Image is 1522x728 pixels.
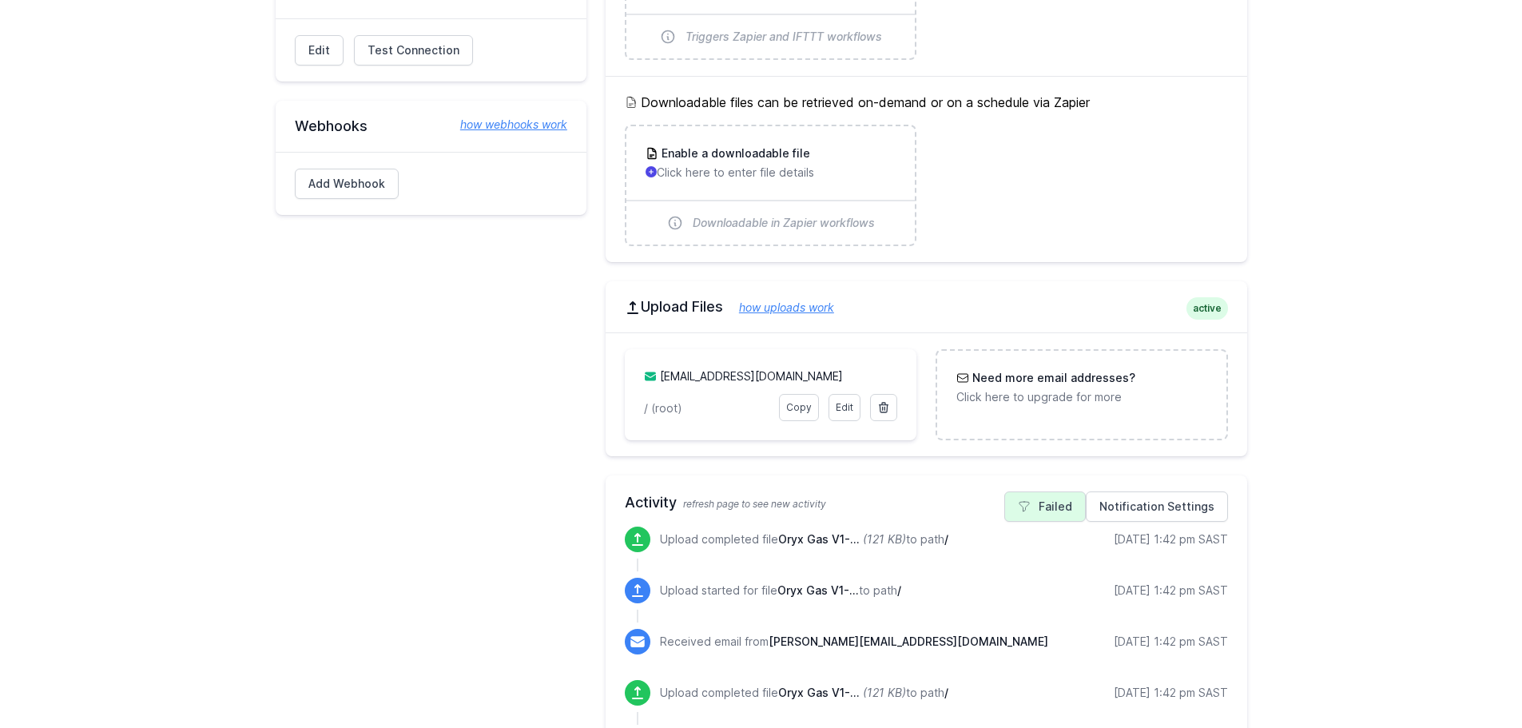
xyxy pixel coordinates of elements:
[354,35,473,66] a: Test Connection
[658,145,810,161] h3: Enable a downloadable file
[778,532,860,546] span: Oryx Gas V1-28 - DH27KKGP 10.09.2025.xlsx
[937,351,1226,424] a: Need more email addresses? Click here to upgrade for more
[644,400,769,416] p: / (root)
[1114,531,1228,547] div: [DATE] 1:42 pm SAST
[660,634,1048,650] p: Received email from
[1114,685,1228,701] div: [DATE] 1:42 pm SAST
[295,169,399,199] a: Add Webhook
[944,686,948,699] span: /
[1086,491,1228,522] a: Notification Settings
[683,498,826,510] span: refresh page to see new activity
[1114,583,1228,599] div: [DATE] 1:42 pm SAST
[660,531,948,547] p: Upload completed file to path
[625,491,1228,514] h2: Activity
[1114,634,1228,650] div: [DATE] 1:42 pm SAST
[295,35,344,66] a: Edit
[723,300,834,314] a: how uploads work
[769,635,1048,648] span: [PERSON_NAME][EMAIL_ADDRESS][DOMAIN_NAME]
[625,93,1228,112] h5: Downloadable files can be retrieved on-demand or on a schedule via Zapier
[660,369,843,383] a: [EMAIL_ADDRESS][DOMAIN_NAME]
[685,29,882,45] span: Triggers Zapier and IFTTT workflows
[956,389,1206,405] p: Click here to upgrade for more
[1004,491,1086,522] a: Failed
[693,215,875,231] span: Downloadable in Zapier workflows
[778,686,860,699] span: Oryx Gas V1-28 - YVW976GP 10.09.2025.xlsx
[626,126,915,245] a: Enable a downloadable file Click here to enter file details Downloadable in Zapier workflows
[897,583,901,597] span: /
[829,394,860,421] a: Edit
[368,42,459,58] span: Test Connection
[779,394,819,421] a: Copy
[444,117,567,133] a: how webhooks work
[660,583,901,599] p: Upload started for file to path
[295,117,567,136] h2: Webhooks
[863,686,906,699] i: (121 KB)
[944,532,948,546] span: /
[1186,297,1228,320] span: active
[660,685,948,701] p: Upload completed file to path
[646,165,896,181] p: Click here to enter file details
[777,583,859,597] span: Oryx Gas V1-28 - DH27KKGP 10.09.2025.xlsx
[625,297,1228,316] h2: Upload Files
[969,370,1135,386] h3: Need more email addresses?
[863,532,906,546] i: (121 KB)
